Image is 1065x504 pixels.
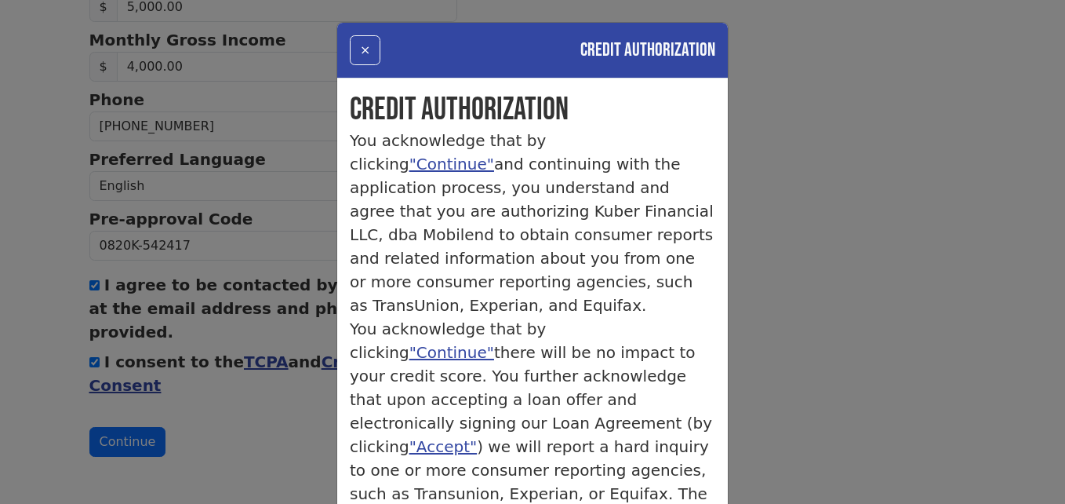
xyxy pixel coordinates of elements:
h4: Credit Authorization [580,36,715,64]
h1: Credit Authorization [350,91,715,129]
a: "Continue" [409,155,494,173]
a: "Continue" [409,343,494,362]
p: You acknowledge that by clicking and continuing with the application process, you understand and ... [350,129,715,317]
button: × [350,35,380,65]
a: "Accept" [409,437,478,456]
